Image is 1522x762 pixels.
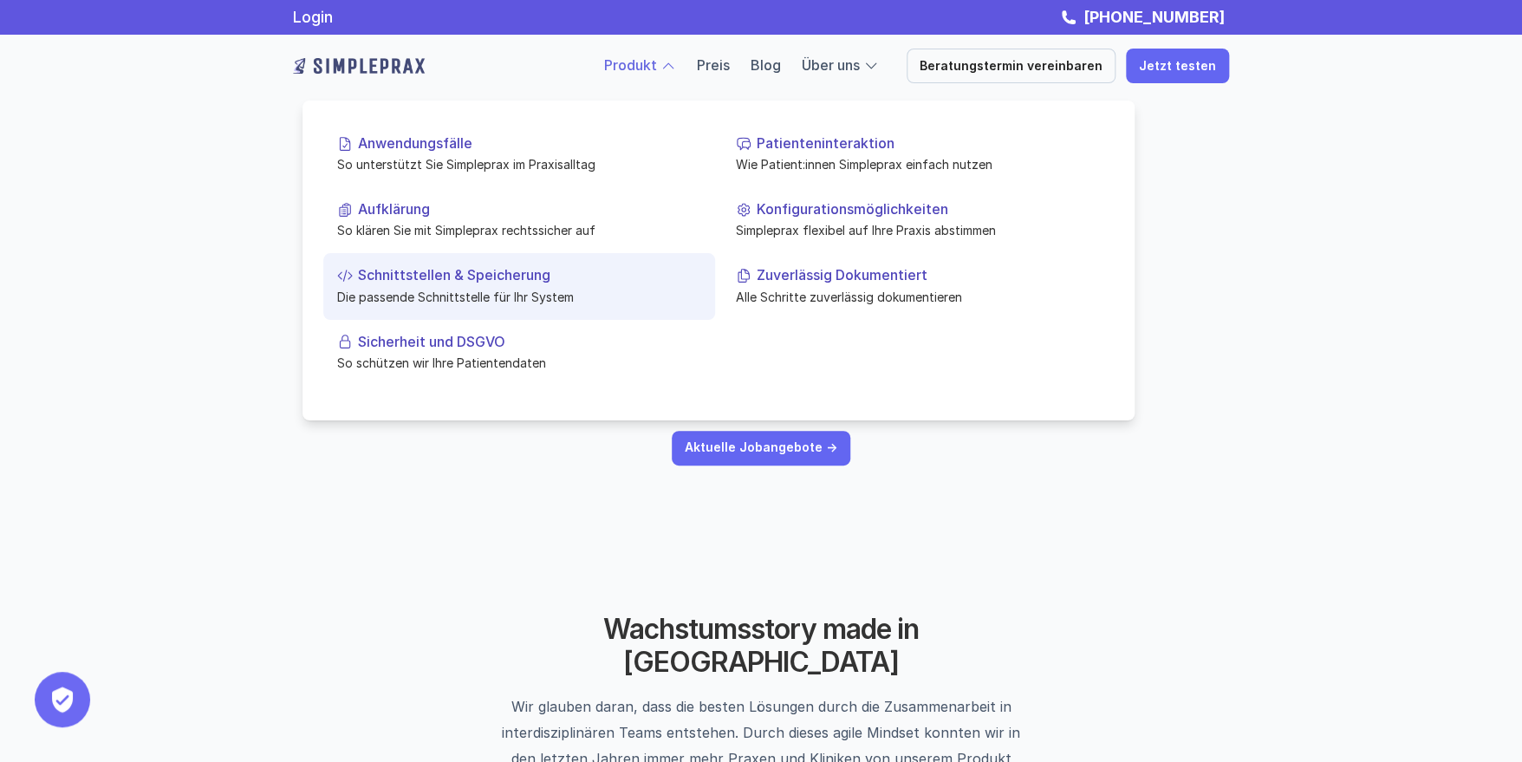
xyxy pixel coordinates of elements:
[358,135,701,152] p: Anwendungsfälle
[293,8,333,26] a: Login
[920,59,1102,74] p: Beratungstermin vereinbaren
[757,135,1100,152] p: Patienteninteraktion
[757,201,1100,218] p: Konfigurationsmöglichkeiten
[697,56,730,74] a: Preis
[1126,49,1229,83] a: Jetzt testen
[1079,8,1229,26] a: [PHONE_NUMBER]
[907,49,1115,83] a: Beratungstermin vereinbaren
[323,121,715,187] a: AnwendungsfälleSo unterstützt Sie Simpleprax im Praxisalltag
[722,121,1114,187] a: PatienteninteraktionWie Patient:innen Simpleprax einfach nutzen
[358,267,701,283] p: Schnittstellen & Speicherung
[337,354,701,372] p: So schützen wir Ihre Patientendaten
[358,201,701,218] p: Aufklärung
[751,56,781,74] a: Blog
[757,267,1100,283] p: Zuverlässig Dokumentiert
[736,155,1100,173] p: Wie Patient:innen Simpleprax einfach nutzen
[672,431,850,466] a: Aktuelle Jobangebote ->
[1139,59,1216,74] p: Jetzt testen
[802,56,860,74] a: Über uns
[1083,8,1225,26] strong: [PHONE_NUMBER]
[337,155,701,173] p: So unterstützt Sie Simpleprax im Praxisalltag
[722,187,1114,253] a: KonfigurationsmöglichkeitenSimpleprax flexibel auf Ihre Praxis abstimmen
[544,613,978,680] h2: Wachstumsstory made in [GEOGRAPHIC_DATA]
[604,56,657,74] a: Produkt
[736,287,1100,305] p: Alle Schritte zuverlässig dokumentieren
[323,253,715,319] a: Schnittstellen & SpeicherungDie passende Schnittstelle für Ihr System
[337,221,701,239] p: So klären Sie mit Simpleprax rechtssicher auf
[323,187,715,253] a: AufklärungSo klären Sie mit Simpleprax rechtssicher auf
[736,221,1100,239] p: Simpleprax flexibel auf Ihre Praxis abstimmen
[337,287,701,305] p: Die passende Schnittstelle für Ihr System
[685,440,837,455] p: Aktuelle Jobangebote ->
[323,319,715,385] a: Sicherheit und DSGVOSo schützen wir Ihre Patientendaten
[722,253,1114,319] a: Zuverlässig DokumentiertAlle Schritte zuverlässig dokumentieren
[358,333,701,349] p: Sicherheit und DSGVO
